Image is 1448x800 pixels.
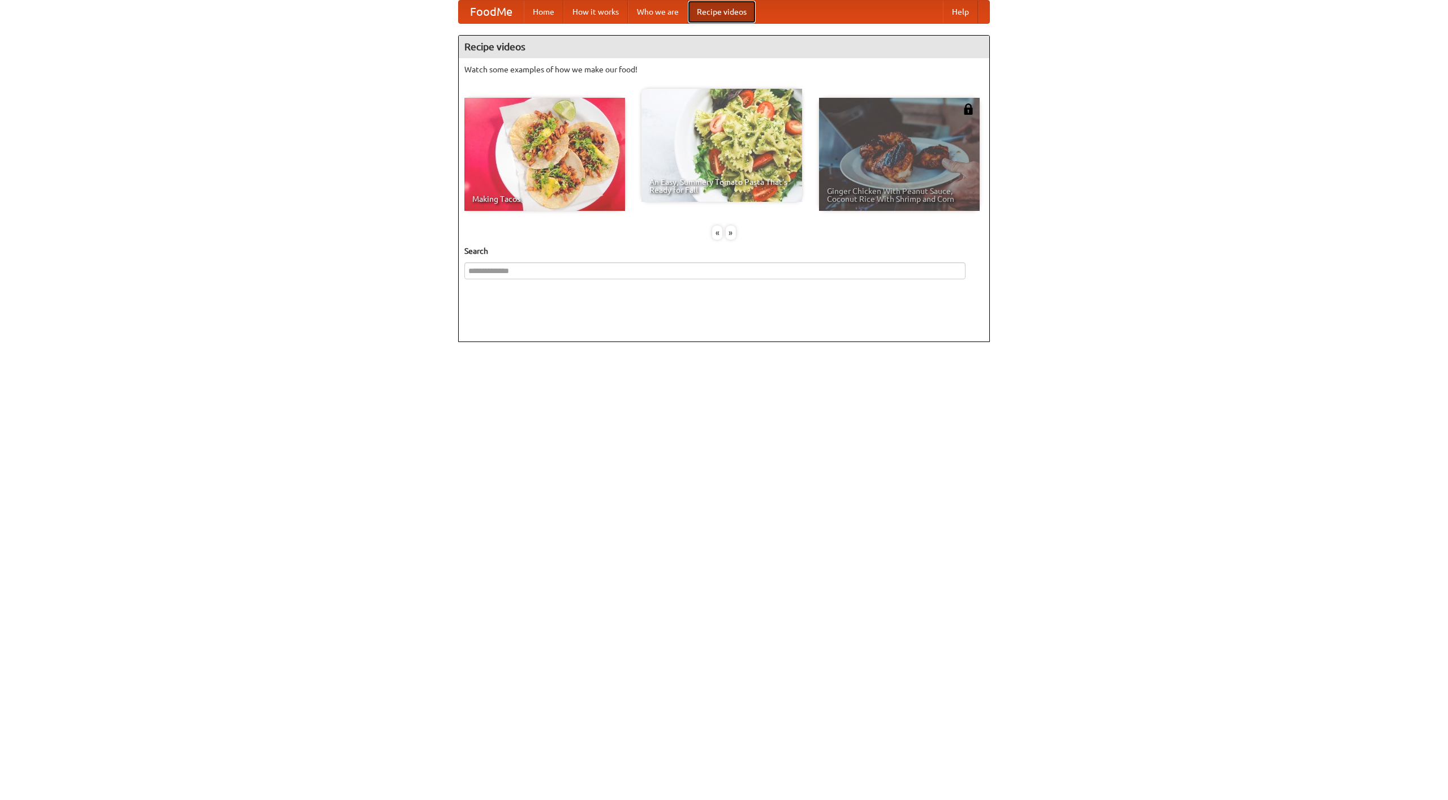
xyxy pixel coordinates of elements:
div: « [712,226,722,240]
a: Home [524,1,563,23]
a: FoodMe [459,1,524,23]
span: Making Tacos [472,195,617,203]
a: Help [943,1,978,23]
h4: Recipe videos [459,36,989,58]
a: Making Tacos [464,98,625,211]
h5: Search [464,245,984,257]
a: Recipe videos [688,1,756,23]
div: » [726,226,736,240]
p: Watch some examples of how we make our food! [464,64,984,75]
span: An Easy, Summery Tomato Pasta That's Ready for Fall [649,178,794,194]
img: 483408.png [963,103,974,115]
a: How it works [563,1,628,23]
a: Who we are [628,1,688,23]
a: An Easy, Summery Tomato Pasta That's Ready for Fall [641,89,802,202]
